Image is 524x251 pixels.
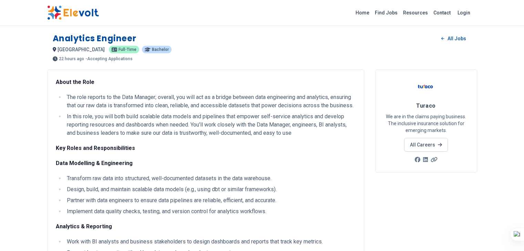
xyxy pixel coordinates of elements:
[65,174,356,183] li: Transform raw data into structured, well-documented datasets in the data warehouse.
[65,196,356,205] li: Partner with data engineers to ensure data pipelines are reliable, efficient, and accurate.
[152,47,169,52] span: Bachelor
[119,47,136,52] span: Full-time
[65,238,356,246] li: Work with BI analysts and business stakeholders to design dashboards and reports that track key m...
[58,47,105,52] span: [GEOGRAPHIC_DATA]
[56,223,112,230] strong: Analytics & Reporting
[436,33,471,44] a: All Jobs
[53,33,136,44] h1: Analytics Engineer
[353,7,372,18] a: Home
[416,102,436,109] span: Turaco
[404,138,448,152] a: All Careers
[418,78,435,95] img: Turaco
[431,7,453,18] a: Contact
[85,57,133,61] p: - Accepting Applications
[65,207,356,216] li: Implement data quality checks, testing, and version control for analytics workflows.
[56,145,135,151] strong: Key Roles and Responsibilities
[65,112,356,137] li: In this role, you will both build scalable data models and pipelines that empower self-service an...
[59,57,84,61] span: 22 hours ago
[47,6,99,20] img: Elevolt
[384,113,469,134] p: We are in the claims paying business. The inclusive insurance solution for emerging markets.
[65,93,356,110] li: The role reports to the Data Manager; overall, you will act as a bridge between data engineering ...
[56,79,94,85] strong: About the Role
[453,6,474,20] a: Login
[56,160,133,166] strong: Data Modelling & Engineering
[400,7,431,18] a: Resources
[65,185,356,194] li: Design, build, and maintain scalable data models (e.g., using dbt or similar frameworks).
[372,7,400,18] a: Find Jobs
